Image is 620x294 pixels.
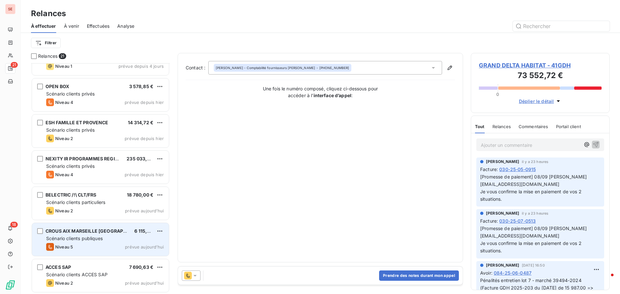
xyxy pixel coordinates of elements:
[119,64,164,69] span: prévue depuis 4 jours
[480,166,498,173] span: Facture :
[46,120,108,125] span: ESH FAMILLE ET PROVENCE
[55,172,73,177] span: Niveau 4
[129,264,154,270] span: 7 690,63 €
[499,218,536,224] span: 030-25-07-0513
[517,97,564,105] button: Déplier le détail
[496,92,499,97] span: 0
[10,222,18,228] span: 18
[314,93,352,98] strong: interface d’appel
[216,66,315,70] span: [PERSON_NAME] - Comptabilité fournisseurs [PERSON_NAME]
[64,23,79,29] span: À venir
[379,270,459,281] button: Prendre des notes durant mon appel
[134,228,157,234] span: 6 115,96 €
[519,98,554,105] span: Déplier le détail
[46,264,71,270] span: ACCES SAP
[87,23,110,29] span: Effectuées
[513,21,610,31] input: Rechercher
[479,70,602,83] h3: 73 552,72 €
[129,84,154,89] span: 3 578,85 €
[55,100,73,105] span: Niveau 4
[31,23,56,29] span: À effectuer
[480,226,587,253] span: [Promesse de paiement] 08/09 [PERSON_NAME][EMAIL_ADDRESS][DOMAIN_NAME] Je vous confirme la mise e...
[125,100,164,105] span: prévue depuis hier
[125,208,164,213] span: prévue aujourd’hui
[46,228,147,234] span: CROUS AIX MARSEILLE [GEOGRAPHIC_DATA]
[186,65,208,71] label: Contact :
[125,280,164,286] span: prévue aujourd’hui
[31,63,170,294] div: grid
[480,174,587,202] span: [Promesse de paiement] 08/09 [PERSON_NAME][EMAIL_ADDRESS][DOMAIN_NAME] Je vous confirme la mise e...
[522,160,548,164] span: il y a 23 heures
[46,84,69,89] span: OPEN BOX
[522,263,545,267] span: [DATE] 16:50
[499,166,536,173] span: 030-25-05-0915
[55,64,72,69] span: Niveau 1
[31,8,66,19] h3: Relances
[46,236,103,241] span: Scénario clients publiques
[492,124,511,129] span: Relances
[128,120,153,125] span: 14 314,72 €
[125,244,164,249] span: prévue aujourd’hui
[127,156,157,161] span: 235 033,62 €
[127,192,153,198] span: 18 780,00 €
[494,269,532,276] span: 084-25-06-0487
[46,163,95,169] span: Scénario clients privés
[486,159,519,165] span: [PERSON_NAME]
[46,156,133,161] span: NEXITY IR PROGRAMMES REGION SUD
[59,53,66,59] span: 21
[46,127,95,133] span: Scénario clients privés
[486,262,519,268] span: [PERSON_NAME]
[216,66,349,70] div: - [PHONE_NUMBER]
[480,218,498,224] span: Facture :
[522,211,548,215] span: il y a 23 heures
[125,172,164,177] span: prévue depuis hier
[475,124,485,129] span: Tout
[55,280,73,286] span: Niveau 2
[5,280,15,290] img: Logo LeanPay
[55,244,73,249] span: Niveau 5
[125,136,164,141] span: prévue depuis hier
[5,4,15,14] div: SE
[46,199,105,205] span: Scénario clients particuliers
[46,91,95,96] span: Scénario clients privés
[519,124,548,129] span: Commentaires
[256,85,385,99] p: Une fois le numéro composé, cliquez ci-dessous pour accéder à l’ :
[31,38,61,48] button: Filtrer
[486,210,519,216] span: [PERSON_NAME]
[38,53,57,59] span: Relances
[46,192,96,198] span: BELECTRIC /!\ CLT/FRS
[479,61,602,70] span: GRAND DELTA HABITAT - 41GDH
[117,23,134,29] span: Analyse
[11,62,18,68] span: 21
[55,136,73,141] span: Niveau 2
[598,272,614,288] iframe: Intercom live chat
[46,272,108,277] span: Scénario clients ACCES SAP
[556,124,581,129] span: Portail client
[480,269,492,276] span: Avoir :
[55,208,73,213] span: Niveau 2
